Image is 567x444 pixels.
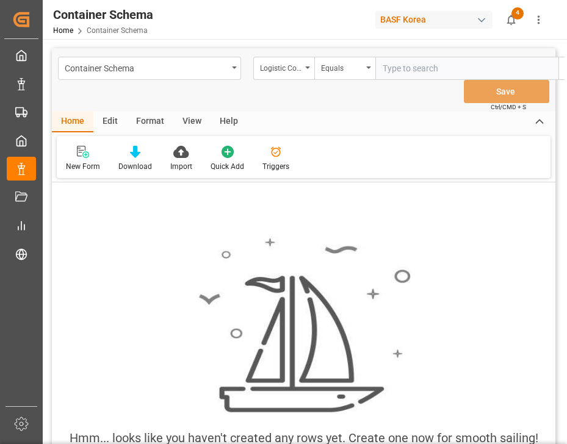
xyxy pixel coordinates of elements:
[66,161,100,172] div: New Form
[127,112,173,132] div: Format
[375,11,493,29] div: BASF Korea
[53,26,73,35] a: Home
[65,60,228,75] div: Container Schema
[173,112,211,132] div: View
[464,80,549,103] button: Save
[511,7,524,20] span: 4
[375,8,497,31] button: BASF Korea
[497,6,525,34] button: show 4 new notifications
[525,6,552,34] button: show more
[197,237,411,414] img: smooth_sailing.jpeg
[314,57,375,80] button: open menu
[260,60,302,74] div: Logistic Coordinator Reference Number
[321,60,363,74] div: Equals
[58,57,241,80] button: open menu
[170,161,192,172] div: Import
[211,161,244,172] div: Quick Add
[93,112,127,132] div: Edit
[375,57,558,80] input: Type to search
[52,112,93,132] div: Home
[53,5,153,24] div: Container Schema
[491,102,526,112] span: Ctrl/CMD + S
[118,161,152,172] div: Download
[211,112,247,132] div: Help
[253,57,314,80] button: open menu
[262,161,289,172] div: Triggers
